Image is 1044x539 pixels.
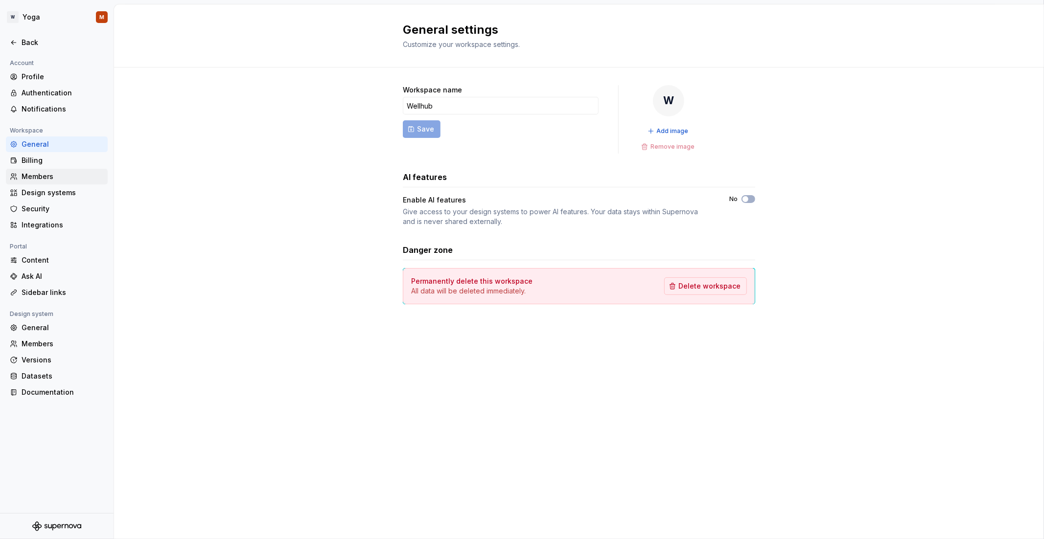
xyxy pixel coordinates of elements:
[6,153,108,168] a: Billing
[403,22,743,38] h2: General settings
[22,271,104,281] div: Ask AI
[6,57,38,69] div: Account
[403,85,462,95] label: Workspace name
[22,387,104,397] div: Documentation
[23,12,40,22] div: Yoga
[22,288,104,297] div: Sidebar links
[22,339,104,349] div: Members
[403,40,520,48] span: Customize your workspace settings.
[664,277,747,295] button: Delete workspace
[403,207,712,226] div: Give access to your design systems to power AI features. Your data stays within Supernova and is ...
[411,276,533,286] h4: Permanently delete this workspace
[645,124,693,138] button: Add image
[32,521,81,531] svg: Supernova Logo
[22,204,104,214] div: Security
[6,352,108,368] a: Versions
[22,104,104,114] div: Notifications
[22,220,104,230] div: Integrations
[6,241,31,252] div: Portal
[22,172,104,181] div: Members
[403,195,466,205] div: Enable AI features
[6,169,108,184] a: Members
[657,127,689,135] span: Add image
[22,371,104,381] div: Datasets
[6,308,57,320] div: Design system
[403,171,447,183] h3: AI features
[6,336,108,352] a: Members
[6,269,108,284] a: Ask AI
[6,35,108,50] a: Back
[6,252,108,268] a: Content
[2,6,112,28] button: WYogaM
[6,320,108,336] a: General
[99,13,104,21] div: M
[6,185,108,201] a: Design systems
[22,255,104,265] div: Content
[22,72,104,82] div: Profile
[411,286,533,296] p: All data will be deleted immediately.
[678,281,741,291] span: Delete workspace
[6,85,108,101] a: Authentication
[6,125,47,136] div: Workspace
[6,136,108,152] a: General
[22,188,104,198] div: Design systems
[6,285,108,300] a: Sidebar links
[22,355,104,365] div: Versions
[6,368,108,384] a: Datasets
[729,195,738,203] label: No
[403,244,453,256] h3: Danger zone
[6,69,108,85] a: Profile
[653,85,684,116] div: W
[22,38,104,47] div: Back
[7,11,19,23] div: W
[22,323,104,333] div: General
[6,384,108,400] a: Documentation
[6,101,108,117] a: Notifications
[6,217,108,233] a: Integrations
[22,88,104,98] div: Authentication
[22,139,104,149] div: General
[6,201,108,217] a: Security
[22,156,104,165] div: Billing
